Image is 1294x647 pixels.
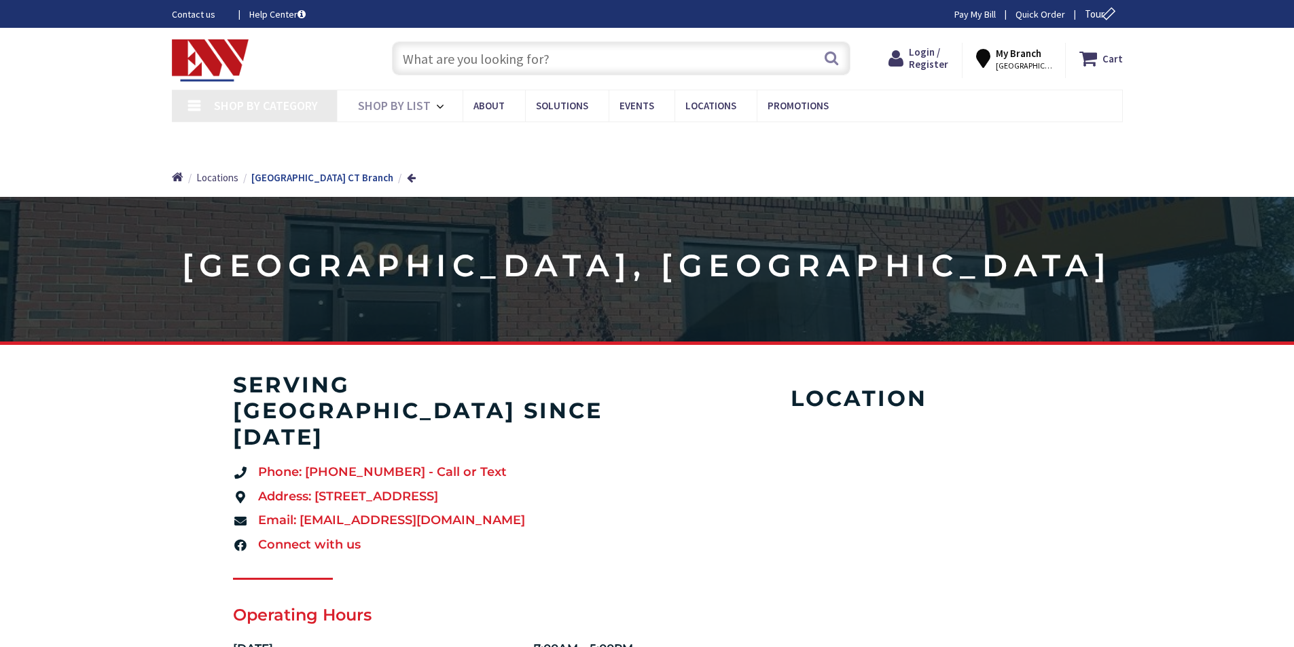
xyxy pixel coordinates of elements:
a: Cart [1079,46,1123,71]
span: Tour [1085,7,1119,20]
img: Electrical Wholesalers, Inc. [172,39,249,81]
span: Login / Register [909,45,948,71]
a: Phone: [PHONE_NUMBER] - Call or Text [233,464,634,481]
span: Address: [STREET_ADDRESS] [255,488,438,506]
strong: [GEOGRAPHIC_DATA] CT Branch [251,171,393,184]
div: My Branch [GEOGRAPHIC_DATA], [GEOGRAPHIC_DATA] [976,46,1052,71]
h4: serving [GEOGRAPHIC_DATA] since [DATE] [233,372,634,450]
a: Quick Order [1016,7,1065,21]
span: Phone: [PHONE_NUMBER] - Call or Text [255,464,507,481]
a: Address: [STREET_ADDRESS] [233,488,634,506]
strong: Cart [1102,46,1123,71]
span: [GEOGRAPHIC_DATA], [GEOGRAPHIC_DATA] [996,60,1054,71]
a: Email: [EMAIL_ADDRESS][DOMAIN_NAME] [233,512,634,530]
a: Contact us [172,7,228,21]
span: Connect with us [255,536,361,554]
span: Shop By List [358,98,431,113]
span: Solutions [536,99,588,112]
a: Login / Register [888,46,948,71]
a: Connect with us [233,536,634,554]
a: Locations [196,170,238,185]
a: Pay My Bill [954,7,996,21]
input: What are you looking for? [392,41,850,75]
span: About [473,99,505,112]
h2: Operating Hours [233,604,634,627]
strong: My Branch [996,47,1041,60]
span: Email: [EMAIL_ADDRESS][DOMAIN_NAME] [255,512,525,530]
span: Promotions [768,99,829,112]
h4: Location [674,386,1045,411]
span: Locations [685,99,736,112]
span: Locations [196,171,238,184]
a: Help Center [249,7,306,21]
span: Events [619,99,654,112]
span: Shop By Category [214,98,318,113]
